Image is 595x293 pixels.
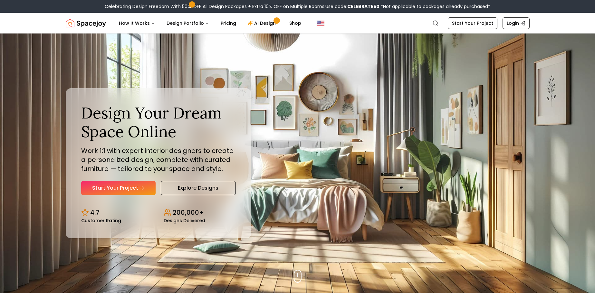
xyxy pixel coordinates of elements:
img: Spacejoy Logo [66,17,106,30]
a: Shop [284,17,306,30]
h1: Design Your Dream Space Online [81,104,236,141]
button: How It Works [114,17,160,30]
span: Use code: [325,3,379,10]
div: Design stats [81,203,236,223]
p: Work 1:1 with expert interior designers to create a personalized design, complete with curated fu... [81,146,236,173]
div: Celebrating Design Freedom With 50% OFF All Design Packages + Extra 10% OFF on Multiple Rooms. [105,3,490,10]
a: Spacejoy [66,17,106,30]
img: United States [317,19,324,27]
p: 4.7 [90,208,100,217]
b: CELEBRATE50 [347,3,379,10]
nav: Global [66,13,530,33]
small: Designs Delivered [164,218,205,223]
a: Start Your Project [448,17,497,29]
a: Explore Designs [161,181,236,195]
button: Design Portfolio [161,17,214,30]
p: 200,000+ [173,208,204,217]
a: Pricing [216,17,241,30]
nav: Main [114,17,306,30]
span: *Not applicable to packages already purchased* [379,3,490,10]
small: Customer Rating [81,218,121,223]
a: Login [503,17,530,29]
a: Start Your Project [81,181,156,195]
a: AI Design [243,17,283,30]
